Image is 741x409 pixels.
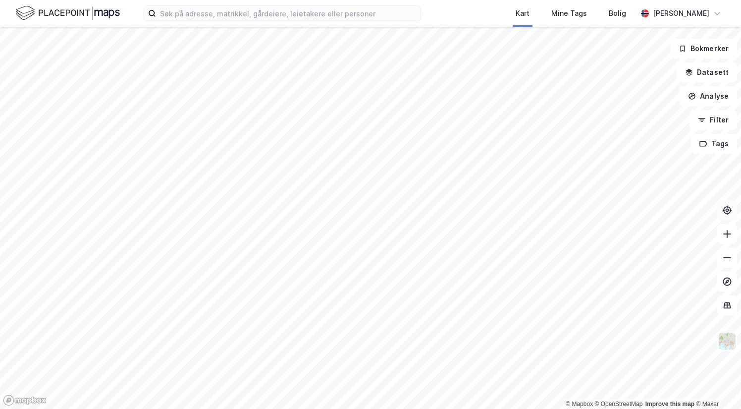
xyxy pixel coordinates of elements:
[689,110,737,130] button: Filter
[551,7,587,19] div: Mine Tags
[516,7,529,19] div: Kart
[691,361,741,409] iframe: Chat Widget
[3,395,47,406] a: Mapbox homepage
[645,401,694,408] a: Improve this map
[670,39,737,58] button: Bokmerker
[156,6,421,21] input: Søk på adresse, matrikkel, gårdeiere, leietakere eller personer
[677,62,737,82] button: Datasett
[595,401,643,408] a: OpenStreetMap
[653,7,709,19] div: [PERSON_NAME]
[566,401,593,408] a: Mapbox
[691,134,737,154] button: Tags
[680,86,737,106] button: Analyse
[16,4,120,22] img: logo.f888ab2527a4732fd821a326f86c7f29.svg
[609,7,626,19] div: Bolig
[718,332,737,351] img: Z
